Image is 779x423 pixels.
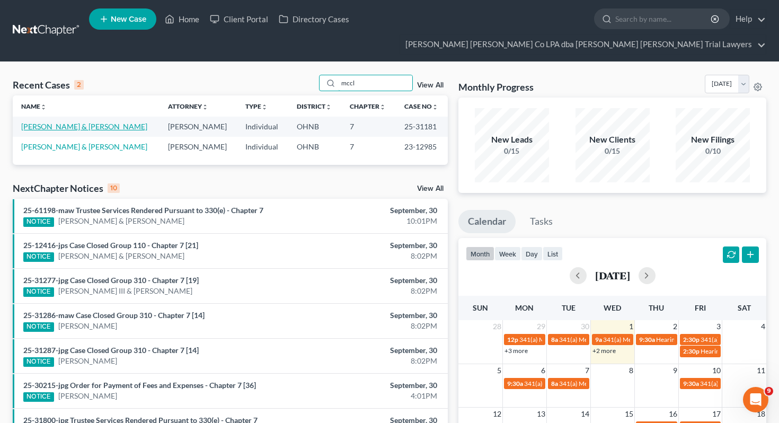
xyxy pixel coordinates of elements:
span: New Case [111,15,146,23]
a: 25-31277-jpg Case Closed Group 310 - Chapter 7 [19] [23,276,199,285]
button: list [543,246,563,261]
span: Sun [473,303,488,312]
td: Individual [237,117,288,136]
a: [PERSON_NAME] [58,391,117,401]
input: Search by name... [338,75,412,91]
div: 0/15 [576,146,650,156]
span: 9 [765,387,773,395]
span: 29 [536,320,546,333]
div: NOTICE [23,322,54,332]
a: [PERSON_NAME] [PERSON_NAME] Co LPA dba [PERSON_NAME] [PERSON_NAME] Trial Lawyers [400,35,766,54]
span: Wed [604,303,621,312]
span: 9:30a [683,380,699,387]
a: Home [160,10,205,29]
div: 8:02PM [306,356,437,366]
span: 2 [672,320,678,333]
span: 28 [492,320,502,333]
i: unfold_more [40,104,47,110]
i: unfold_more [202,104,208,110]
a: 25-31286-maw Case Closed Group 310 - Chapter 7 [14] [23,311,205,320]
a: 25-31287-jpg Case Closed Group 310 - Chapter 7 [14] [23,346,199,355]
div: NOTICE [23,252,54,262]
span: 12p [507,336,518,343]
a: [PERSON_NAME] & [PERSON_NAME] [58,251,184,261]
span: Tue [562,303,576,312]
div: September, 30 [306,345,437,356]
div: NOTICE [23,392,54,402]
span: 11 [756,364,766,377]
a: [PERSON_NAME] [58,321,117,331]
a: +2 more [592,347,616,355]
span: 2:30p [683,347,700,355]
div: September, 30 [306,380,437,391]
div: NOTICE [23,287,54,297]
td: 23-12985 [396,137,448,156]
span: Sat [738,303,751,312]
td: 7 [341,117,396,136]
td: OHNB [288,137,341,156]
a: Calendar [458,210,516,233]
a: [PERSON_NAME] & [PERSON_NAME] [21,122,147,131]
div: 0/10 [676,146,750,156]
span: 30 [580,320,590,333]
span: 5 [496,364,502,377]
td: OHNB [288,117,341,136]
span: 2:30p [683,336,700,343]
span: Thu [649,303,664,312]
span: 13 [536,408,546,420]
span: 16 [668,408,678,420]
a: Client Portal [205,10,273,29]
span: 9:30a [639,336,655,343]
span: 9 [672,364,678,377]
iframe: Intercom live chat [743,387,768,412]
a: [PERSON_NAME] & [PERSON_NAME] [58,216,184,226]
h2: [DATE] [595,270,630,281]
a: Chapterunfold_more [350,102,386,110]
input: Search by name... [615,9,712,29]
div: 0/15 [475,146,549,156]
span: 9a [595,336,602,343]
a: 25-12416-jps Case Closed Group 110 - Chapter 7 [21] [23,241,198,250]
div: September, 30 [306,205,437,216]
a: [PERSON_NAME] [58,356,117,366]
i: unfold_more [379,104,386,110]
span: Fri [695,303,706,312]
div: 4:01PM [306,391,437,401]
i: unfold_more [261,104,268,110]
div: New Filings [676,134,750,146]
div: NextChapter Notices [13,182,120,195]
a: [PERSON_NAME] & [PERSON_NAME] [21,142,147,151]
span: 14 [580,408,590,420]
span: Mon [515,303,534,312]
span: 341(a) Meeting of Creditors for [PERSON_NAME] [559,336,696,343]
div: 10:01PM [306,216,437,226]
td: 7 [341,137,396,156]
a: Directory Cases [273,10,355,29]
div: September, 30 [306,240,437,251]
div: 8:02PM [306,251,437,261]
a: Nameunfold_more [21,102,47,110]
div: 2 [74,80,84,90]
div: Recent Cases [13,78,84,91]
span: 7 [584,364,590,377]
i: unfold_more [432,104,438,110]
span: 12 [492,408,502,420]
span: 341(a) Meeting of Creditors for [PERSON_NAME] [524,380,661,387]
div: NOTICE [23,357,54,367]
td: Individual [237,137,288,156]
i: unfold_more [325,104,332,110]
h3: Monthly Progress [458,81,534,93]
a: Help [730,10,766,29]
span: 1 [628,320,634,333]
a: 25-61198-maw Trustee Services Rendered Pursuant to 330(e) - Chapter 7 [23,206,263,215]
button: day [521,246,543,261]
a: +3 more [504,347,528,355]
a: View All [417,185,444,192]
span: 3 [715,320,722,333]
a: [PERSON_NAME] III & [PERSON_NAME] [58,286,192,296]
span: 341(a) Meeting of Creditors for [PERSON_NAME] & [PERSON_NAME] [559,380,753,387]
div: 8:02PM [306,321,437,331]
span: 9:30a [507,380,523,387]
td: 25-31181 [396,117,448,136]
span: 4 [760,320,766,333]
